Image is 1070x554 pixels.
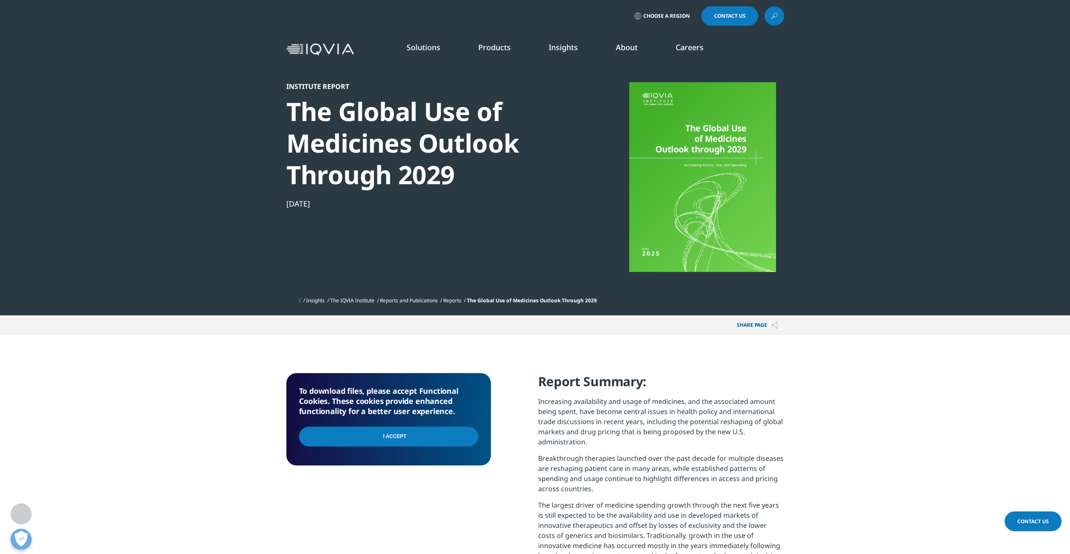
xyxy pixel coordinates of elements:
[330,297,375,304] a: The IQVIA Institute
[643,13,690,19] span: Choose a Region
[1017,518,1049,525] span: Contact Us
[549,42,578,52] a: Insights
[538,396,784,453] p: Increasing availability and usage of medicines, and the associated amount being spent, have becom...
[616,42,638,52] a: About
[538,373,784,396] h4: Report Summary:
[1005,511,1062,531] a: Contact Us
[299,427,478,446] input: I Accept
[443,297,461,304] a: Reports
[407,42,440,52] a: Solutions
[714,13,746,19] span: Contact Us
[380,297,438,304] a: Reports and Publications
[730,315,784,335] button: Share PAGEShare PAGE
[730,315,784,335] p: Share PAGE
[286,199,576,209] div: [DATE]
[286,82,576,91] div: Institute Report
[286,43,354,56] img: IQVIA Healthcare Information Technology and Pharma Clinical Research Company
[299,386,478,416] h5: To download files, please accept Functional Cookies. These cookies provide enhanced functionality...
[357,30,784,69] nav: Primary
[701,6,758,26] a: Contact Us
[676,42,703,52] a: Careers
[538,453,784,500] p: Breakthrough therapies launched over the past decade for multiple diseases are reshaping patient ...
[306,297,325,304] a: Insights
[11,529,32,550] button: Open Preferences
[286,96,576,191] div: The Global Use of Medicines Outlook Through 2029
[467,297,597,304] span: The Global Use of Medicines Outlook Through 2029
[771,322,778,329] img: Share PAGE
[478,42,511,52] a: Products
